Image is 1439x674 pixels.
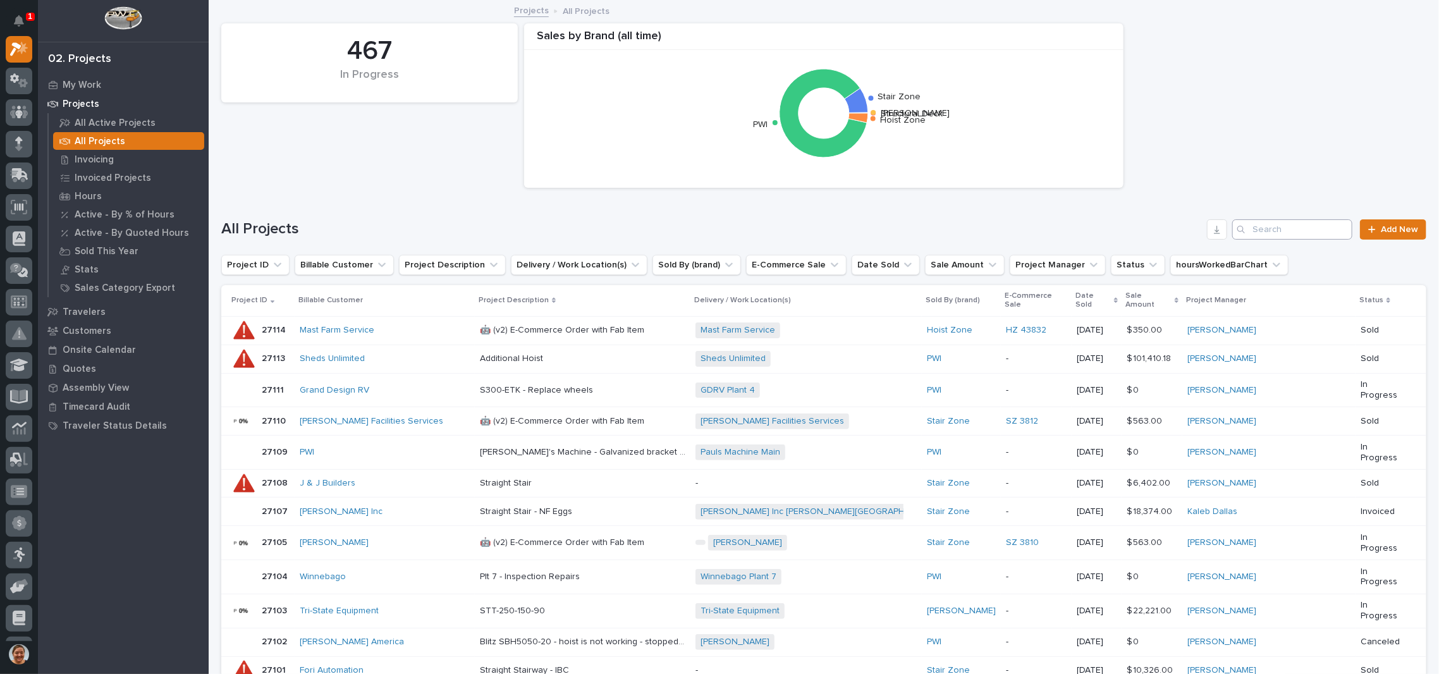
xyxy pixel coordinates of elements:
a: [PERSON_NAME] [1187,353,1256,364]
a: [PERSON_NAME] [1187,637,1256,647]
h1: All Projects [221,220,1202,238]
a: Winnebago Plant 7 [701,572,776,582]
span: Add New [1381,225,1418,234]
a: [PERSON_NAME] [1187,478,1256,489]
p: 27113 [262,351,288,364]
p: 27111 [262,383,286,396]
a: [PERSON_NAME] [1187,606,1256,616]
p: Project ID [231,293,267,307]
button: E-Commerce Sale [746,255,847,275]
a: PWI [927,353,941,364]
p: [DATE] [1077,385,1117,396]
p: [DATE] [1077,325,1117,336]
p: $ 101,410.18 [1127,351,1173,364]
p: $ 0 [1127,444,1141,458]
a: HZ 43832 [1006,325,1046,336]
p: Invoiced [1361,506,1406,517]
p: Hours [75,191,102,202]
a: Quotes [38,359,209,378]
p: $ 0 [1127,569,1141,582]
a: [PERSON_NAME] [701,637,769,647]
tr: 2710927109 PWI [PERSON_NAME]'s Machine - Galvanized bracket hitting east side end stop[PERSON_NAM... [221,436,1426,470]
button: Delivery / Work Location(s) [511,255,647,275]
p: 27109 [262,444,290,458]
a: Hours [49,187,209,205]
a: [PERSON_NAME] [713,537,782,548]
a: Active - By % of Hours [49,205,209,223]
tr: 2710827108 J & J Builders Straight StairStraight Stair -Stair Zone -[DATE]$ 6,402.00$ 6,402.00 [P... [221,470,1426,498]
a: J & J Builders [300,478,355,489]
a: Timecard Audit [38,397,209,416]
p: In Progress [1361,532,1406,554]
p: Sold [1361,325,1406,336]
p: STT-250-150-90 [480,603,548,616]
p: 27105 [262,535,290,548]
a: Pauls Machine Main [701,447,780,458]
p: Customers [63,326,111,337]
div: 467 [243,35,496,67]
a: Projects [514,3,549,17]
p: 1 [28,12,32,21]
p: - [1006,637,1067,647]
button: hoursWorkedBarChart [1170,255,1289,275]
tr: 2710427104 Winnebago Plt 7 - Inspection RepairsPlt 7 - Inspection Repairs Winnebago Plant 7 PWI -... [221,560,1426,594]
p: Straight Stair - NF Eggs [480,504,575,517]
a: PWI [927,447,941,458]
p: E-Commerce Sale [1005,289,1068,312]
a: SZ 3810 [1006,537,1039,548]
p: $ 6,402.00 [1127,475,1173,489]
p: Sales Category Export [75,283,175,294]
text: Structural Deck [881,109,943,118]
a: Onsite Calendar [38,340,209,359]
a: [PERSON_NAME] Facilities Services [701,416,844,427]
p: Traveler Status Details [63,420,167,432]
p: 27103 [262,603,290,616]
p: [DATE] [1077,537,1117,548]
p: - [1006,447,1067,458]
p: - [1006,506,1067,517]
p: All Projects [75,136,125,147]
p: 🤖 (v2) E-Commerce Order with Fab Item [480,535,647,548]
p: In Progress [1361,600,1406,622]
p: $ 18,374.00 [1127,504,1175,517]
tr: 2711327113 Sheds Unlimited Additional HoistAdditional Hoist Sheds Unlimited PWI -[DATE]$ 101,410.... [221,345,1426,373]
a: Stair Zone [927,506,970,517]
p: $ 350.00 [1127,322,1165,336]
a: Invoicing [49,150,209,168]
a: My Work [38,75,209,94]
p: [DATE] [1077,447,1117,458]
a: Tri-State Equipment [701,606,780,616]
div: Sales by Brand (all time) [524,30,1124,51]
a: [PERSON_NAME] Inc [PERSON_NAME][GEOGRAPHIC_DATA] [701,506,942,517]
button: Date Sold [852,255,920,275]
text: [PERSON_NAME] [881,109,950,118]
a: Add New [1360,219,1426,240]
a: [PERSON_NAME] [300,537,369,548]
p: Sale Amount [1125,289,1172,312]
p: [DATE] [1077,416,1117,427]
p: In Progress [1361,442,1406,463]
a: Sheds Unlimited [300,353,365,364]
a: Projects [38,94,209,113]
p: In Progress [1361,567,1406,588]
p: Plt 7 - Inspection Repairs [480,569,582,582]
p: Active - By Quoted Hours [75,228,189,239]
p: [DATE] [1077,572,1117,582]
a: [PERSON_NAME] [1187,385,1256,396]
p: 27102 [262,634,290,647]
a: Sales Category Export [49,279,209,297]
a: Stair Zone [927,416,970,427]
p: 27110 [262,414,288,427]
button: users-avatar [6,641,32,668]
p: - [1006,572,1067,582]
a: PWI [927,572,941,582]
p: $ 0 [1127,383,1141,396]
p: Assembly View [63,383,129,394]
p: Sold This Year [75,246,138,257]
a: PWI [927,385,941,396]
a: All Projects [49,132,209,150]
p: Date Sold [1075,289,1110,312]
a: [PERSON_NAME] [1187,416,1256,427]
p: $ 22,221.00 [1127,603,1174,616]
p: Invoicing [75,154,114,166]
